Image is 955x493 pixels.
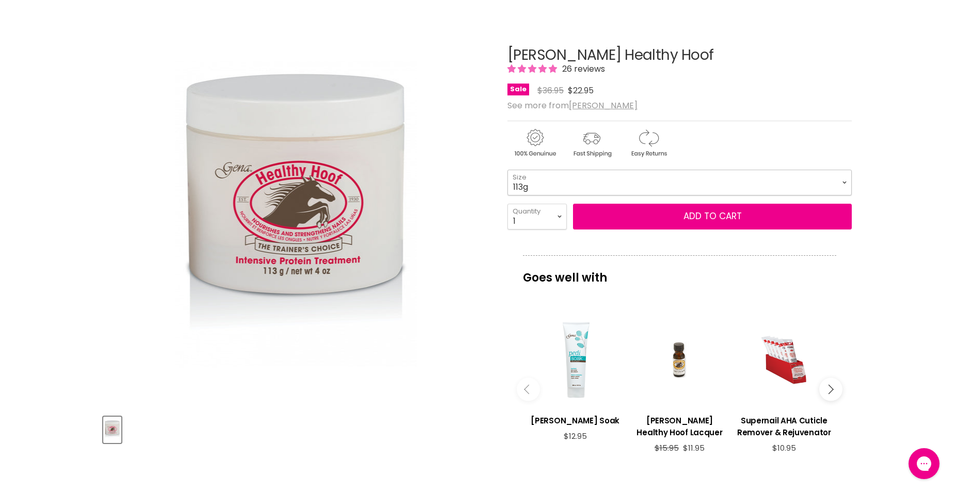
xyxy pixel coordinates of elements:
[523,255,836,289] p: Goes well with
[632,407,726,443] a: View product:Gena Healthy Hoof Lacquer
[564,431,587,441] span: $12.95
[507,127,562,159] img: genuine.gif
[559,63,605,75] span: 26 reviews
[102,414,490,443] div: Product thumbnails
[564,127,619,159] img: shipping.gif
[103,417,121,443] button: Gena Healthy Hoof
[772,442,796,453] span: $10.95
[621,127,676,159] img: returns.gif
[528,415,622,426] h3: [PERSON_NAME] Soak
[507,204,567,229] select: Quantity
[103,22,489,407] div: Gena Healthy Hoof image. Click or Scroll to Zoom.
[655,442,679,453] span: $15.95
[683,442,705,453] span: $11.95
[737,415,831,438] h3: Supernail AHA Cuticle Remover & Rejuvenator
[507,84,529,95] span: Sale
[507,47,852,63] h1: [PERSON_NAME] Healthy Hoof
[537,85,564,96] span: $36.95
[632,415,726,438] h3: [PERSON_NAME] Healthy Hoof Lacquer
[903,445,945,483] iframe: Gorgias live chat messenger
[569,100,638,111] a: [PERSON_NAME]
[573,204,852,229] button: Add to cart
[528,407,622,432] a: View product:Gena Pedi Soak
[568,85,594,96] span: $22.95
[737,407,831,443] a: View product:Supernail AHA Cuticle Remover & Rejuvenator
[507,100,638,111] span: See more from
[507,63,559,75] span: 4.88 stars
[104,418,120,442] img: Gena Healthy Hoof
